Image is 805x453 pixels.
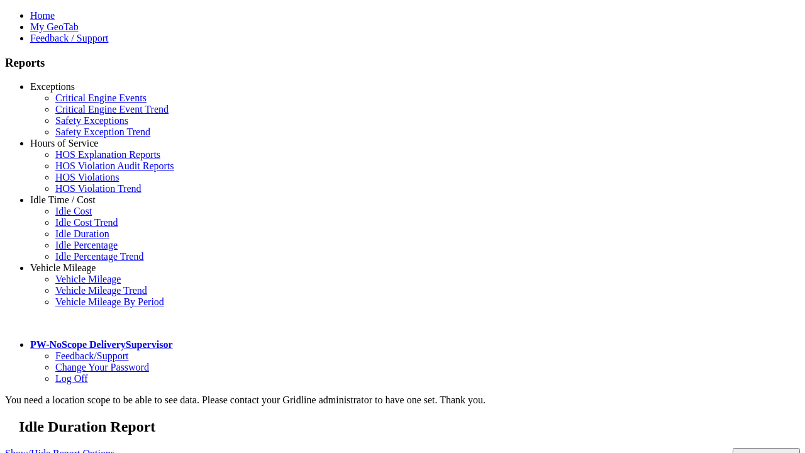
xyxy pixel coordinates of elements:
a: Home [30,10,55,21]
a: Idle Time / Cost [30,194,96,205]
a: Safety Exception Trend [55,126,150,137]
a: Idle Percentage Trend [55,251,143,262]
a: Idle Percentage [55,240,118,250]
a: Critical Engine Events [55,92,147,103]
a: PW-NoScope DeliverySupervisor [30,339,172,350]
a: Idle Cost [55,206,92,216]
a: HOS Violation Trend [55,183,142,194]
h2: Idle Duration Report [19,418,800,435]
a: Exceptions [30,81,75,92]
a: Critical Engine Event Trend [55,104,169,115]
a: My GeoTab [30,21,79,32]
a: Hours of Service [30,138,98,148]
a: Change Your Password [55,362,149,372]
a: Idle Duration [55,228,109,239]
a: Idle Cost Trend [55,217,118,228]
div: You need a location scope to be able to see data. Please contact your Gridline administrator to h... [5,394,800,406]
a: Vehicle Mileage [55,274,121,284]
a: HOS Explanation Reports [55,149,160,160]
a: HOS Violations [55,172,119,182]
a: Vehicle Mileage By Period [55,296,164,307]
h3: Reports [5,56,800,70]
a: Vehicle Mileage Trend [55,285,147,296]
a: HOS Violation Audit Reports [55,160,174,171]
a: Vehicle Mileage [30,262,96,273]
a: Feedback / Support [30,33,108,43]
a: Log Off [55,373,88,384]
a: Safety Exceptions [55,115,128,126]
a: Feedback/Support [55,350,128,361]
